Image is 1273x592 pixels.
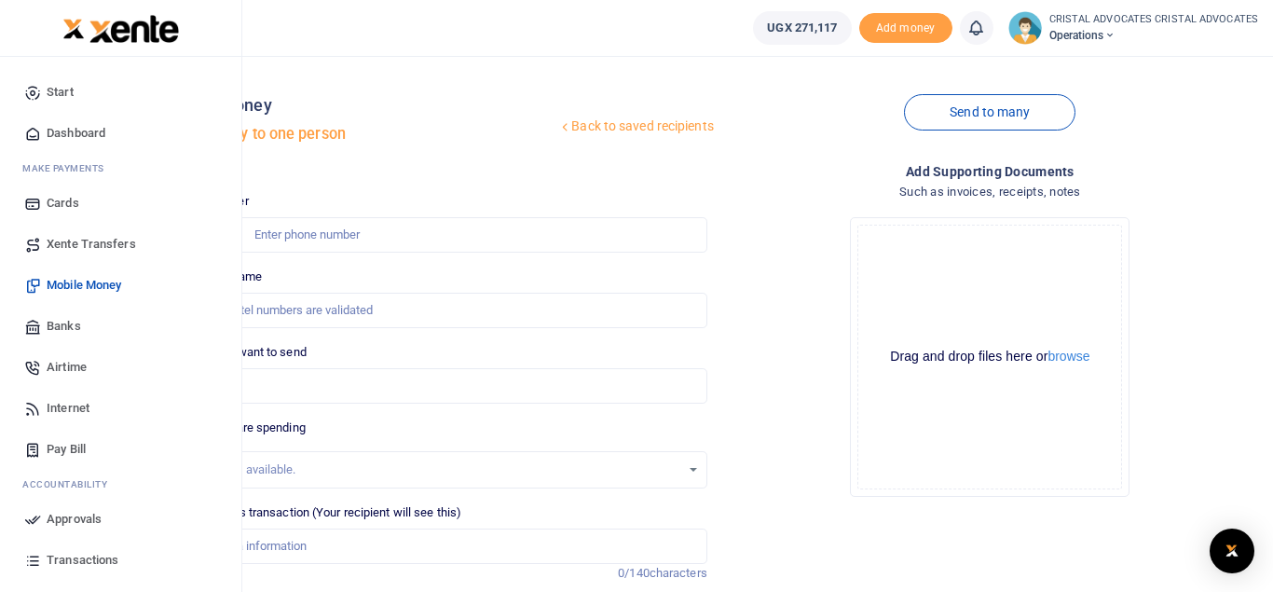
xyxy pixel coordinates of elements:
[557,110,715,144] a: Back to saved recipients
[15,429,226,470] a: Pay Bill
[15,499,226,540] a: Approvals
[171,368,707,404] input: UGX
[1049,27,1259,44] span: Operations
[15,113,226,154] a: Dashboard
[164,95,558,116] h4: Mobile money
[859,13,952,44] span: Add money
[746,11,858,45] li: Wallet ballance
[47,124,105,143] span: Dashboard
[15,470,226,499] li: Ac
[171,503,462,522] label: Memo for this transaction (Your recipient will see this)
[15,306,226,347] a: Banks
[171,192,249,211] label: Phone number
[15,388,226,429] a: Internet
[47,551,118,570] span: Transactions
[171,217,707,253] input: Enter phone number
[850,217,1129,497] div: File Uploader
[47,317,81,336] span: Banks
[618,566,650,580] span: 0/140
[1008,11,1042,45] img: profile-user
[47,358,87,377] span: Airtime
[15,154,226,183] li: M
[164,125,558,144] h5: Send money to one person
[32,161,104,175] span: ake Payments
[767,19,837,37] span: UGX 271,117
[47,276,121,295] span: Mobile Money
[62,21,180,34] a: logo-small logo-large logo-large
[15,72,226,113] a: Start
[47,440,86,459] span: Pay Bill
[1008,11,1259,45] a: profile-user CRISTAL ADVOCATES CRISTAL ADVOCATES Operations
[47,399,89,418] span: Internet
[1210,529,1254,573] div: Open Intercom Messenger
[185,461,680,479] div: No options available.
[171,529,707,564] input: Enter extra information
[722,161,1258,182] h4: Add supporting Documents
[15,224,226,265] a: Xente Transfers
[47,510,102,529] span: Approvals
[904,94,1075,131] a: Send to many
[1049,12,1259,28] small: CRISTAL ADVOCATES CRISTAL ADVOCATES
[722,182,1258,202] h4: Such as invoices, receipts, notes
[650,566,707,580] span: characters
[47,194,79,213] span: Cards
[171,293,707,328] input: MTN & Airtel numbers are validated
[47,235,136,254] span: Xente Transfers
[15,540,226,581] a: Transactions
[36,477,107,491] span: countability
[753,11,851,45] a: UGX 271,117
[47,83,74,102] span: Start
[62,18,85,40] img: logo-small
[15,183,226,224] a: Cards
[858,348,1121,365] div: Drag and drop files here or
[89,15,180,43] img: logo-large
[859,20,952,34] a: Add money
[1047,350,1089,363] button: browse
[15,347,226,388] a: Airtime
[15,265,226,306] a: Mobile Money
[859,13,952,44] li: Toup your wallet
